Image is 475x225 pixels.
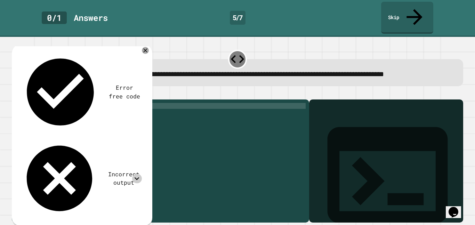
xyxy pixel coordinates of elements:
div: 5 / 7 [230,11,245,25]
div: 0 / 1 [42,11,67,24]
iframe: chat widget [446,197,468,218]
a: Skip [381,2,433,34]
div: Error free code [107,83,142,101]
div: Incorrect output [106,170,142,187]
div: Answer s [74,11,108,24]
